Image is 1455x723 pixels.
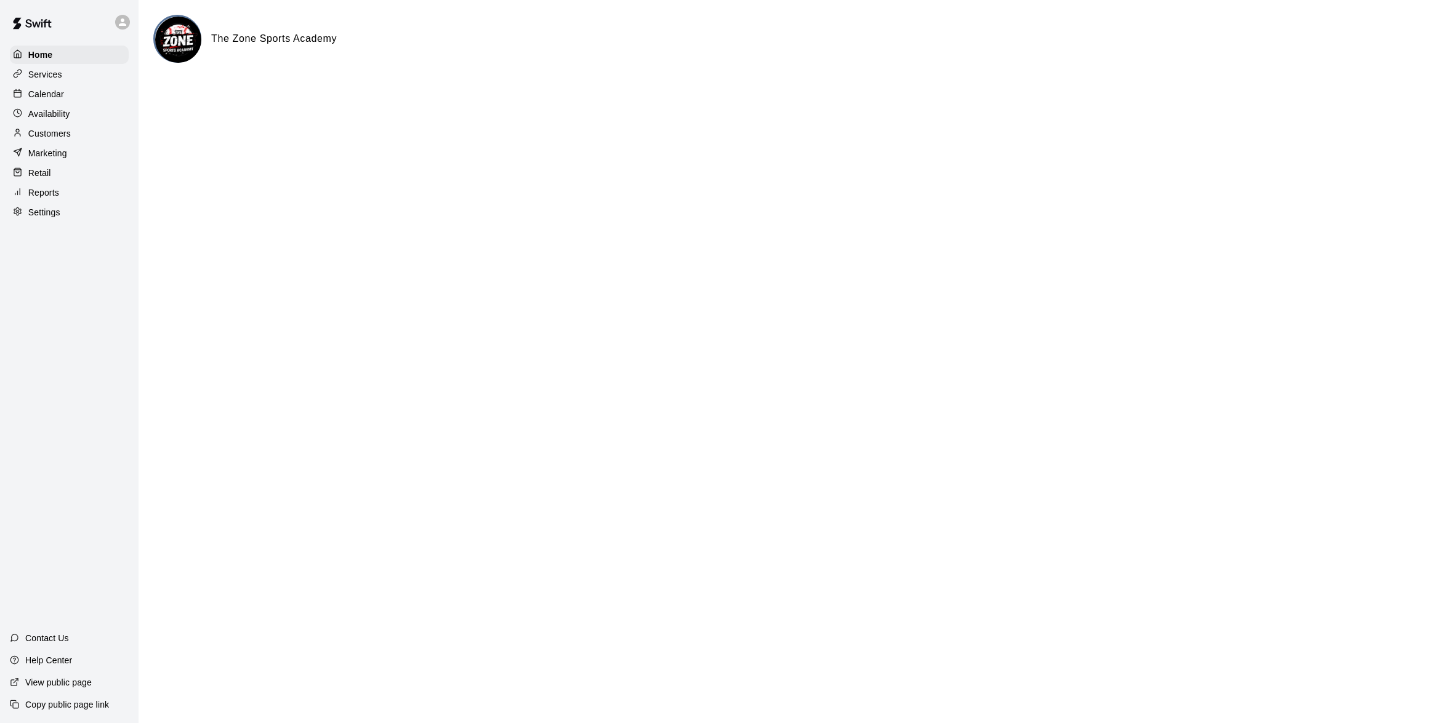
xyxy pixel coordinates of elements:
[28,68,62,81] p: Services
[10,65,129,84] a: Services
[10,164,129,182] a: Retail
[28,49,53,61] p: Home
[10,124,129,143] a: Customers
[28,147,67,159] p: Marketing
[28,206,60,218] p: Settings
[10,46,129,64] a: Home
[25,632,69,644] p: Contact Us
[10,183,129,202] a: Reports
[211,31,337,47] h6: The Zone Sports Academy
[28,108,70,120] p: Availability
[10,203,129,222] a: Settings
[28,88,64,100] p: Calendar
[10,105,129,123] a: Availability
[28,167,51,179] p: Retail
[10,85,129,103] a: Calendar
[28,127,71,140] p: Customers
[10,144,129,162] a: Marketing
[25,654,72,666] p: Help Center
[28,186,59,199] p: Reports
[25,698,109,711] p: Copy public page link
[25,676,92,689] p: View public page
[155,17,201,63] img: The Zone Sports Academy logo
